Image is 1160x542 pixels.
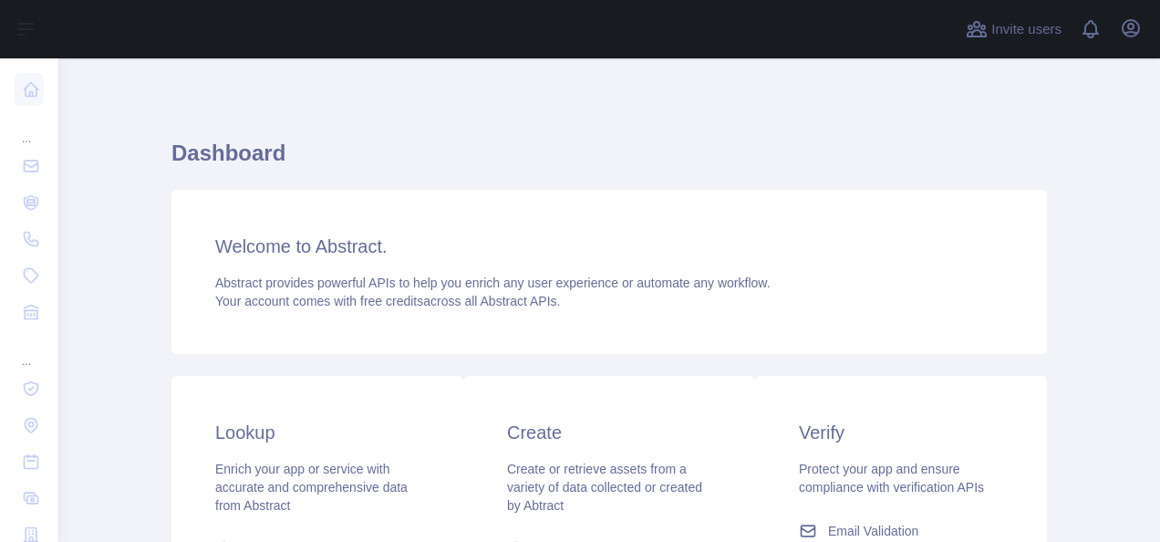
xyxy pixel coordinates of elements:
[360,294,423,308] span: free credits
[507,420,711,445] h3: Create
[171,139,1047,182] h1: Dashboard
[799,462,984,495] span: Protect your app and ensure compliance with verification APIs
[215,462,408,513] span: Enrich your app or service with accurate and comprehensive data from Abstract
[962,15,1065,44] button: Invite users
[799,420,1003,445] h3: Verify
[991,19,1062,40] span: Invite users
[215,294,560,308] span: Your account comes with across all Abstract APIs.
[15,109,44,146] div: ...
[507,462,702,513] span: Create or retrieve assets from a variety of data collected or created by Abtract
[828,522,918,540] span: Email Validation
[215,420,419,445] h3: Lookup
[215,276,771,290] span: Abstract provides powerful APIs to help you enrich any user experience or automate any workflow.
[15,332,44,369] div: ...
[215,234,1003,259] h3: Welcome to Abstract.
